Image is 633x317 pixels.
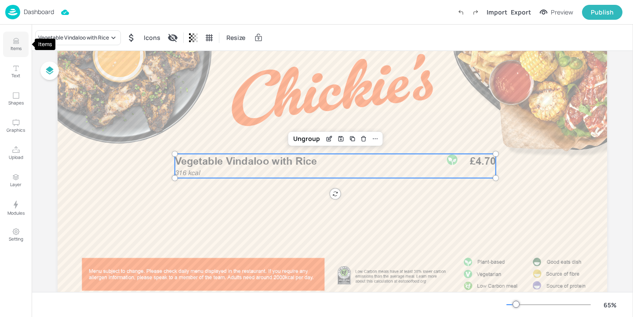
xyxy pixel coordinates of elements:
[468,5,483,20] label: Redo (Ctrl + Y)
[290,133,324,144] div: Ungroup
[535,6,578,19] button: Preview
[511,7,531,17] div: Export
[175,155,317,167] span: Vegetable Vindaloo with Rice
[600,300,621,310] div: 65 %
[35,39,55,50] div: Items
[24,9,54,15] p: Dashboard
[142,31,162,45] div: Icons
[470,154,496,168] span: £4.70
[175,169,200,177] span: 316 kcal
[453,5,468,20] label: Undo (Ctrl + Z)
[582,5,622,20] button: Publish
[124,31,138,45] div: Hide symbol
[551,7,573,17] div: Preview
[591,7,614,17] div: Publish
[38,34,109,42] div: Vegetable Vindaloo with Rice
[346,133,358,144] div: Duplicate
[5,5,20,19] img: logo-86c26b7e.jpg
[487,7,507,17] div: Import
[324,133,335,144] div: Edit Item
[358,133,369,144] div: Delete
[335,133,346,144] div: Save Layout
[166,31,180,45] div: Display condition
[225,33,247,42] span: Resize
